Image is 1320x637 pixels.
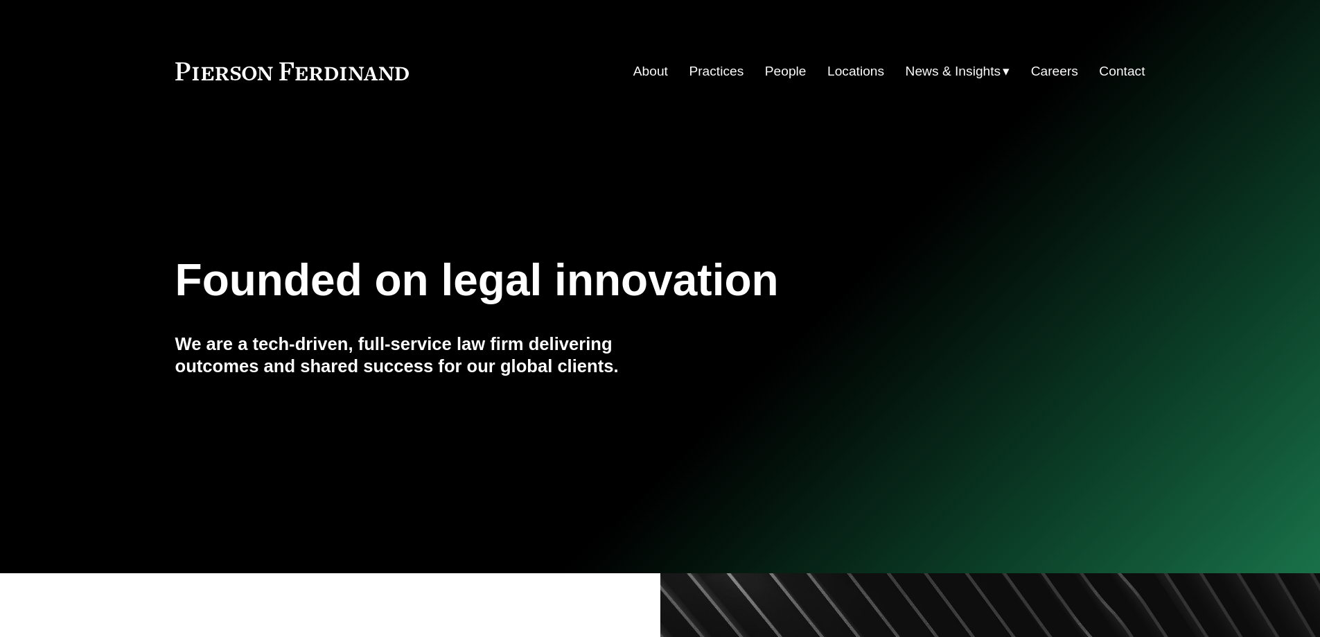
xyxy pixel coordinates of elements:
a: Contact [1099,58,1145,85]
h1: Founded on legal innovation [175,255,984,306]
span: News & Insights [906,60,1001,84]
h4: We are a tech-driven, full-service law firm delivering outcomes and shared success for our global... [175,333,660,378]
a: Locations [827,58,884,85]
a: Careers [1031,58,1078,85]
a: People [765,58,807,85]
a: About [633,58,668,85]
a: Practices [689,58,743,85]
a: folder dropdown [906,58,1010,85]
